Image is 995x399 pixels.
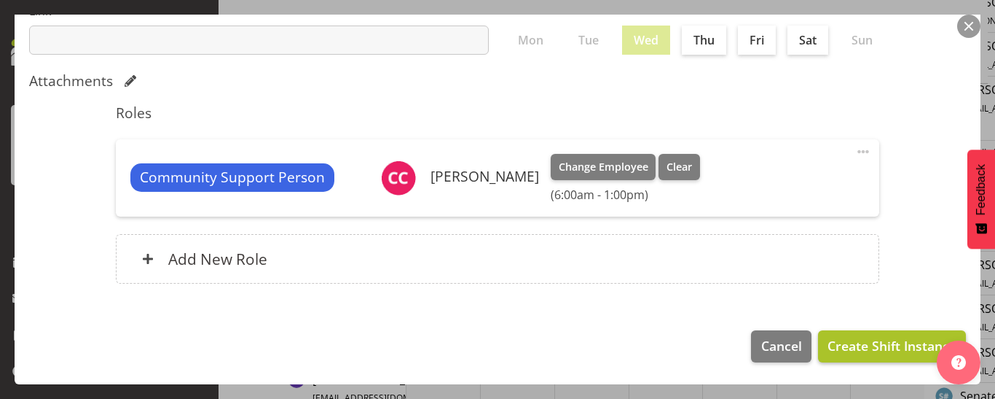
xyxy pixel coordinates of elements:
label: Thu [682,26,726,55]
h6: [PERSON_NAME] [430,168,539,185]
button: Clear [658,154,700,180]
label: Fri [738,26,776,55]
img: help-xxl-2.png [951,355,966,370]
label: Sat [787,26,828,55]
span: Cancel [761,336,802,355]
h5: Attachments [29,72,113,90]
button: Create Shift Instance [818,330,966,363]
label: Wed [622,26,670,55]
button: Change Employee [551,154,656,180]
button: Feedback - Show survey [967,150,995,249]
img: crissandra-cruz10327.jpg [381,160,416,195]
label: Tue [567,26,610,55]
h6: Add New Role [168,249,267,268]
h6: (6:00am - 1:00pm) [551,187,700,202]
span: Feedback [975,164,988,215]
label: Mon [506,26,555,55]
span: Create Shift Instance [827,336,956,355]
h5: Roles [116,104,879,122]
span: Change Employee [559,159,648,175]
label: Sun [840,26,884,55]
span: Community Support Person [140,167,325,188]
span: Clear [666,159,692,175]
button: Cancel [751,330,811,363]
